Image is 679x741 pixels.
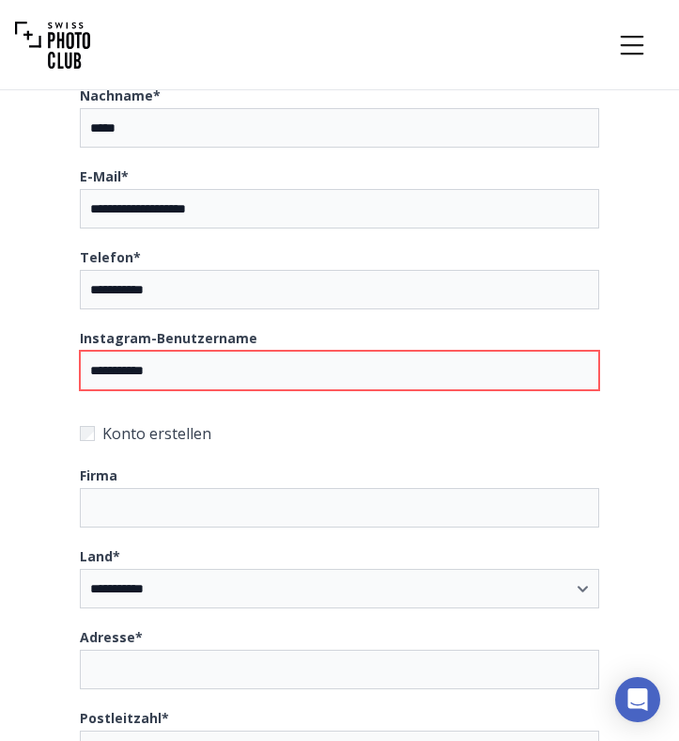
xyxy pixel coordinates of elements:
[615,677,660,722] div: Open Intercom Messenger
[80,351,599,390] input: Instagram-Benutzername
[80,189,599,229] input: E-Mail*
[80,709,169,727] b: Postleitzahl *
[80,167,129,185] b: E-Mail *
[80,270,599,309] input: Telefon*
[15,8,90,83] img: Swiss photo club
[80,547,120,565] b: Land *
[80,628,143,646] b: Adresse *
[80,248,141,266] b: Telefon *
[80,426,95,441] input: Konto erstellen
[80,329,257,347] b: Instagram-Benutzername
[80,108,599,148] input: Nachname*
[80,488,599,528] input: Firma
[80,87,161,104] b: Nachname *
[600,13,664,77] button: Menu
[80,420,599,447] label: Konto erstellen
[80,650,599,689] input: Adresse*
[80,569,599,608] select: Land*
[80,466,117,484] b: Firma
